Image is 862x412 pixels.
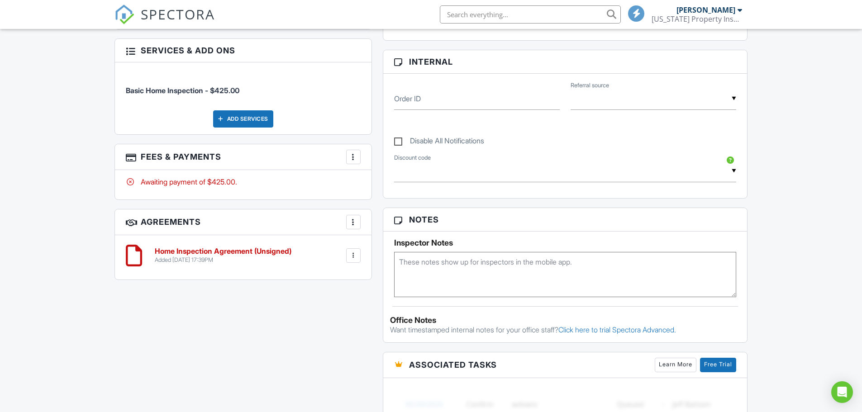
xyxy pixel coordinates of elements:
div: Office Notes [390,316,741,325]
a: SPECTORA [114,12,215,31]
div: Open Intercom Messenger [831,381,853,403]
a: Click here to trial Spectora Advanced. [558,325,676,334]
h3: Services & Add ons [115,39,371,62]
div: Awaiting payment of $425.00. [126,177,361,187]
div: Colorado Property Inspectors, LLC [652,14,742,24]
input: Search everything... [440,5,621,24]
label: Referral source [571,81,609,90]
label: Disable All Notifications [394,137,484,148]
a: Free Trial [700,358,736,372]
label: Order ID [394,94,421,104]
a: Home Inspection Agreement (Unsigned) Added [DATE] 17:39PM [155,247,291,263]
div: Add Services [213,110,273,128]
div: [PERSON_NAME] [676,5,735,14]
span: Associated Tasks [409,359,497,371]
label: Discount code [394,154,431,162]
span: SPECTORA [141,5,215,24]
span: Basic Home Inspection - $425.00 [126,86,239,95]
a: Learn More [655,358,696,372]
h6: Home Inspection Agreement (Unsigned) [155,247,291,256]
div: Added [DATE] 17:39PM [155,256,291,264]
h3: Agreements [115,209,371,235]
h3: Internal [383,50,748,74]
p: Want timestamped internal notes for your office staff? [390,325,741,335]
h5: Inspector Notes [394,238,737,247]
li: Service: Basic Home Inspection [126,69,361,103]
h3: Fees & Payments [115,144,371,170]
img: The Best Home Inspection Software - Spectora [114,5,134,24]
h3: Notes [383,208,748,232]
